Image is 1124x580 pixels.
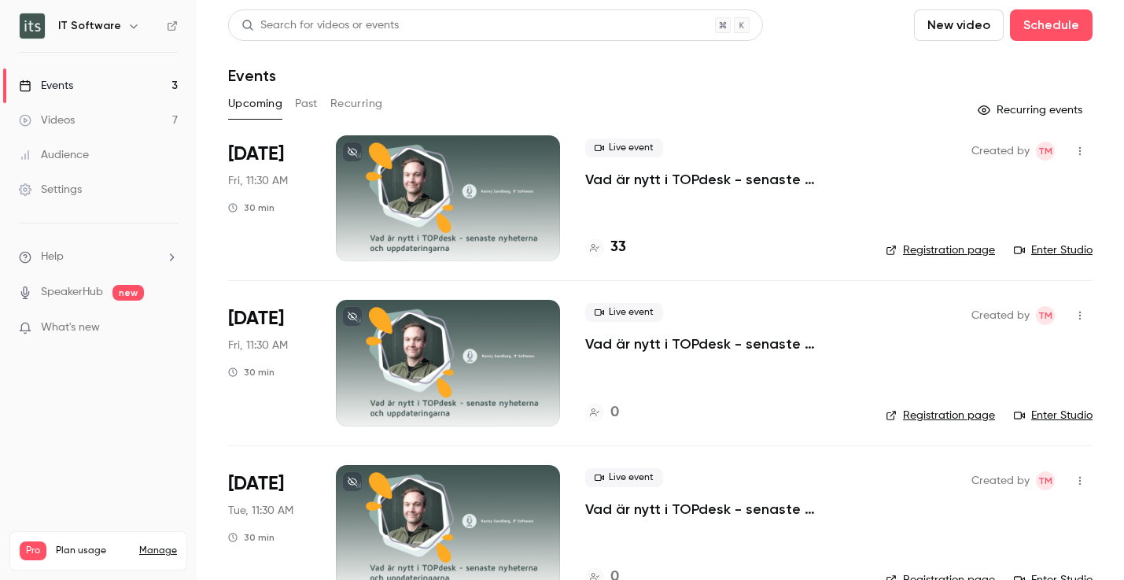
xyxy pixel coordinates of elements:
[159,321,178,335] iframe: Noticeable Trigger
[228,471,284,497] span: [DATE]
[19,78,73,94] div: Events
[58,18,121,34] h6: IT Software
[971,98,1093,123] button: Recurring events
[112,285,144,301] span: new
[228,91,282,116] button: Upcoming
[971,471,1030,490] span: Created by
[295,91,318,116] button: Past
[41,284,103,301] a: SpeakerHub
[585,303,663,322] span: Live event
[914,9,1004,41] button: New video
[585,334,861,353] a: Vad är nytt i TOPdesk - senaste nyheterna och uppdateringarna
[228,66,276,85] h1: Events
[19,147,89,163] div: Audience
[228,306,284,331] span: [DATE]
[139,545,177,557] a: Manage
[886,242,995,258] a: Registration page
[330,91,383,116] button: Recurring
[1038,306,1052,325] span: TM
[1014,242,1093,258] a: Enter Studio
[971,142,1030,161] span: Created by
[610,237,626,258] h4: 33
[886,408,995,423] a: Registration page
[20,13,45,39] img: IT Software
[585,402,619,423] a: 0
[19,249,178,265] li: help-dropdown-opener
[241,17,399,34] div: Search for videos or events
[228,366,275,379] div: 30 min
[228,201,275,214] div: 30 min
[41,320,100,336] span: What's new
[1038,142,1052,161] span: TM
[228,173,288,189] span: Fri, 11:30 AM
[56,545,130,557] span: Plan usage
[1010,9,1093,41] button: Schedule
[20,541,46,560] span: Pro
[228,503,293,519] span: Tue, 11:30 AM
[19,182,82,198] div: Settings
[585,468,663,487] span: Live event
[41,249,64,265] span: Help
[228,338,288,353] span: Fri, 11:30 AM
[971,306,1030,325] span: Created by
[1036,471,1055,490] span: Tanya Masiyenka
[228,531,275,544] div: 30 min
[1014,408,1093,423] a: Enter Studio
[585,139,663,157] span: Live event
[585,170,861,189] a: Vad är nytt i TOPdesk - senaste nyheterna och uppdateringarna
[1036,142,1055,161] span: Tanya Masiyenka
[228,300,311,426] div: Oct 24 Fri, 11:30 AM (Europe/Stockholm)
[1036,306,1055,325] span: Tanya Masiyenka
[19,113,75,128] div: Videos
[610,402,619,423] h4: 0
[585,237,626,258] a: 33
[228,142,284,167] span: [DATE]
[585,500,861,519] a: Vad är nytt i TOPdesk - senaste nyheterna och uppdateringarna
[228,135,311,261] div: Aug 29 Fri, 11:30 AM (Europe/Stockholm)
[1038,471,1052,490] span: TM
